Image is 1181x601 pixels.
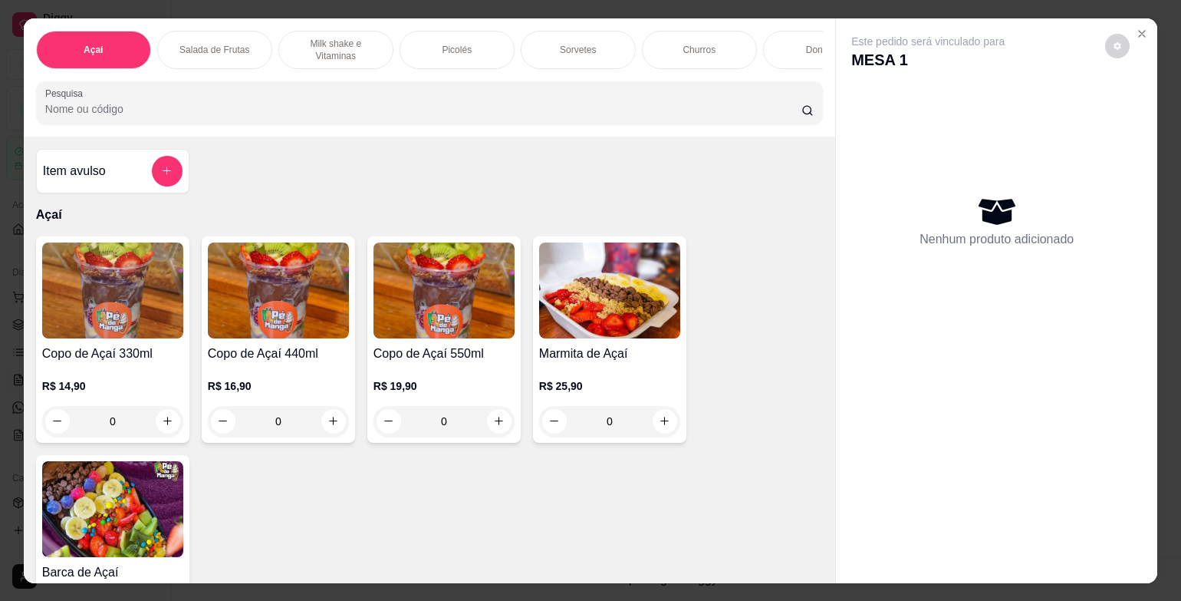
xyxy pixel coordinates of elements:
p: R$ 19,90 [373,378,515,394]
img: product-image [42,461,183,557]
h4: Marmita de Açaí [539,345,680,363]
p: Este pedido será vinculado para [851,34,1005,49]
h4: Copo de Açaí 440ml [208,345,349,363]
p: Açaí [36,206,823,224]
button: decrease-product-quantity [1105,34,1130,58]
p: Açaí [84,44,103,56]
img: product-image [373,243,515,338]
h4: Item avulso [43,162,106,180]
img: product-image [208,243,349,338]
input: Pesquisa [45,101,802,117]
p: Picolés [442,44,472,56]
p: Milk shake e Vitaminas [291,38,380,62]
p: Churros [683,44,716,56]
button: add-separate-item [152,156,183,187]
p: R$ 25,90 [539,378,680,394]
p: R$ 14,90 [42,378,183,394]
p: Salada de Frutas [179,44,249,56]
p: Sorvetes [560,44,596,56]
h4: Barca de Açaí [42,563,183,582]
p: R$ 16,90 [208,378,349,394]
h4: Copo de Açaí 330ml [42,345,183,363]
h4: Copo de Açaí 550ml [373,345,515,363]
button: Close [1130,21,1154,46]
img: product-image [539,243,680,338]
p: Nenhum produto adicionado [919,230,1074,249]
img: product-image [42,243,183,338]
label: Pesquisa [45,87,88,100]
p: MESA 1 [851,49,1005,71]
p: Donuts [806,44,835,56]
